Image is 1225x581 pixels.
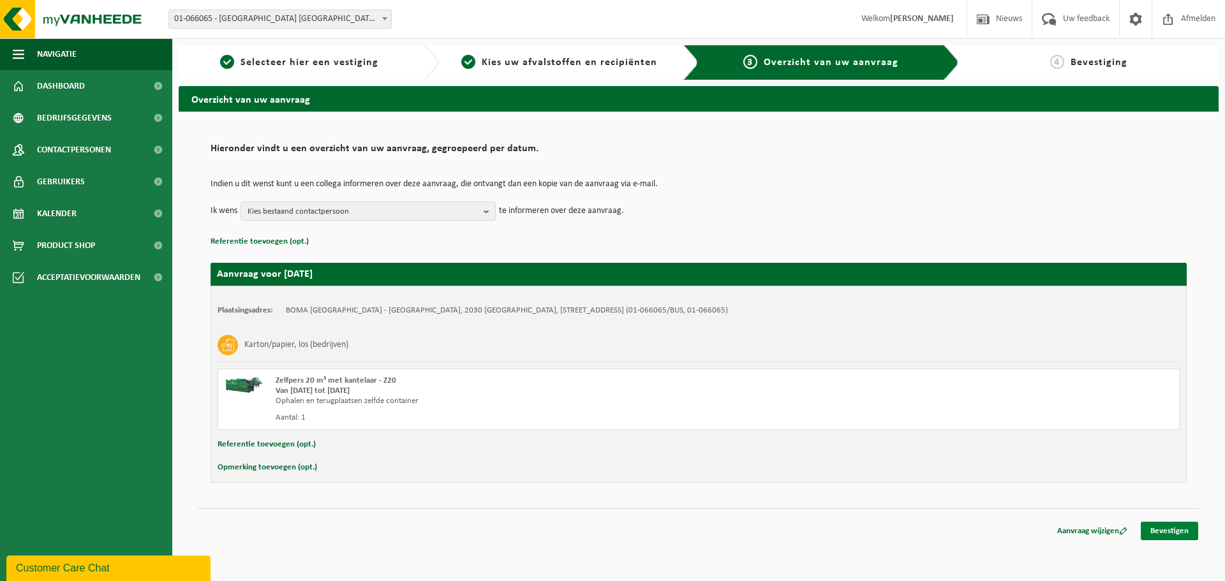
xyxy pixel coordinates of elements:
button: Referentie toevoegen (opt.) [211,233,309,250]
h2: Overzicht van uw aanvraag [179,86,1219,111]
strong: [PERSON_NAME] [890,14,954,24]
span: Dashboard [37,70,85,102]
div: Ophalen en terugplaatsen zelfde container [276,396,750,406]
span: 1 [220,55,234,69]
p: Indien u dit wenst kunt u een collega informeren over deze aanvraag, die ontvangt dan een kopie v... [211,180,1187,189]
h2: Hieronder vindt u een overzicht van uw aanvraag, gegroepeerd per datum. [211,143,1187,161]
span: 3 [743,55,757,69]
strong: Van [DATE] tot [DATE] [276,386,350,395]
strong: Aanvraag voor [DATE] [217,269,313,279]
p: te informeren over deze aanvraag. [499,202,624,221]
span: Zelfpers 20 m³ met kantelaar - Z20 [276,376,396,385]
span: Gebruikers [37,166,85,198]
span: Navigatie [37,38,77,70]
strong: Plaatsingsadres: [218,306,273,314]
div: Aantal: 1 [276,413,750,423]
span: Kalender [37,198,77,230]
button: Opmerking toevoegen (opt.) [218,459,317,476]
a: 2Kies uw afvalstoffen en recipiënten [445,55,674,70]
span: Bedrijfsgegevens [37,102,112,134]
h3: Karton/papier, los (bedrijven) [244,335,348,355]
a: Bevestigen [1141,522,1198,540]
span: 2 [461,55,475,69]
td: BOMA [GEOGRAPHIC_DATA] - [GEOGRAPHIC_DATA], 2030 [GEOGRAPHIC_DATA], [STREET_ADDRESS] (01-066065/B... [286,305,728,316]
img: HK-XZ-20-GN-01.png [225,376,263,395]
span: Bevestiging [1071,57,1127,68]
span: Acceptatievoorwaarden [37,261,140,293]
p: Ik wens [211,202,237,221]
a: 1Selecteer hier een vestiging [185,55,413,70]
span: 01-066065 - BOMA NV - ANTWERPEN NOORDERLAAN - ANTWERPEN [169,10,391,28]
span: 01-066065 - BOMA NV - ANTWERPEN NOORDERLAAN - ANTWERPEN [168,10,392,29]
span: Contactpersonen [37,134,111,166]
span: Product Shop [37,230,95,261]
a: Aanvraag wijzigen [1048,522,1137,540]
iframe: chat widget [6,553,213,581]
button: Kies bestaand contactpersoon [241,202,496,221]
span: Kies uw afvalstoffen en recipiënten [482,57,657,68]
span: Overzicht van uw aanvraag [764,57,898,68]
span: Selecteer hier een vestiging [241,57,378,68]
span: 4 [1050,55,1064,69]
button: Referentie toevoegen (opt.) [218,436,316,453]
span: Kies bestaand contactpersoon [248,202,479,221]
